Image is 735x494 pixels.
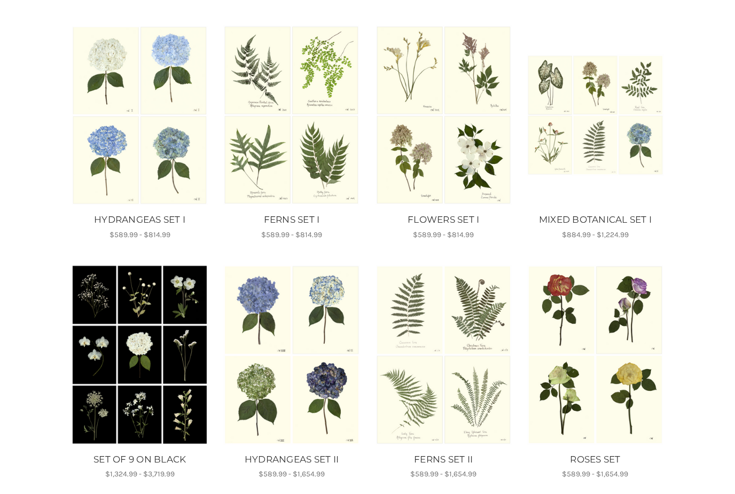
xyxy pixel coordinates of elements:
a: SET OF 9 ON BLACK, Price range from $1,324.99 to $3,719.99 [71,264,208,445]
a: HYDRANGEAS SET I, Price range from $589.99 to $814.99 [69,213,210,227]
span: $884.99 - $1,224.99 [562,230,629,239]
a: ROSES SET, Price range from $589.99 to $1,654.99 [525,453,666,467]
a: FERNS SET I, Price range from $589.99 to $814.99 [221,213,362,227]
a: HYDRANGEAS SET I, Price range from $589.99 to $814.99 [71,25,208,206]
a: FERNS SET II, Price range from $589.99 to $1,654.99 [375,264,512,445]
a: SET OF 9 ON BLACK, Price range from $1,324.99 to $3,719.99 [69,453,210,467]
span: $589.99 - $814.99 [413,230,474,239]
a: FERNS SET II, Price range from $589.99 to $1,654.99 [373,453,514,467]
a: FERNS SET I, Price range from $589.99 to $814.99 [223,25,360,206]
span: $589.99 - $814.99 [261,230,322,239]
a: FLOWERS SET I, Price range from $589.99 to $814.99 [375,25,512,206]
span: $589.99 - $1,654.99 [410,469,476,479]
img: Unframed [223,25,360,206]
img: Unframed [527,264,664,445]
span: $1,324.99 - $3,719.99 [105,469,175,479]
img: Unframed [223,264,360,445]
a: FLOWERS SET I, Price range from $589.99 to $814.99 [373,213,514,227]
a: MIXED BOTANICAL SET I, Price range from $884.99 to $1,224.99 [525,213,666,227]
span: $589.99 - $814.99 [110,230,170,239]
img: Unframed [71,264,208,445]
span: $589.99 - $1,654.99 [562,469,628,479]
a: MIXED BOTANICAL SET I, Price range from $884.99 to $1,224.99 [527,25,664,206]
img: Unframed [527,54,664,176]
img: Unframed [375,264,512,445]
a: HYDRANGEAS SET II, Price range from $589.99 to $1,654.99 [223,264,360,445]
a: HYDRANGEAS SET II, Price range from $589.99 to $1,654.99 [221,453,362,467]
img: Unframed [71,25,208,206]
a: ROSES SET, Price range from $589.99 to $1,654.99 [527,264,664,445]
span: $589.99 - $1,654.99 [259,469,325,479]
img: Unframed [375,25,512,206]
